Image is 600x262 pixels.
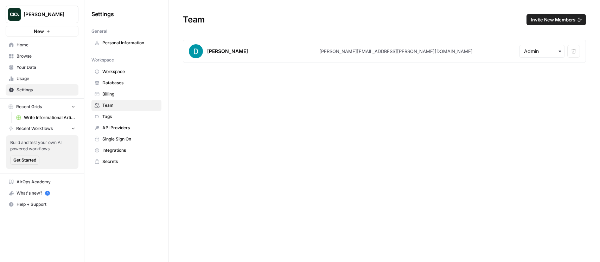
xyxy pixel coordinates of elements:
[91,145,161,156] a: Integrations
[102,147,158,153] span: Integrations
[6,62,78,73] a: Your Data
[6,123,78,134] button: Recent Workflows
[91,89,161,100] a: Billing
[16,125,53,132] span: Recent Workflows
[6,73,78,84] a: Usage
[102,158,158,165] span: Secrets
[102,91,158,97] span: Billing
[524,48,560,55] input: Admin
[526,14,586,25] button: Invite New Members
[91,37,161,48] a: Personal Information
[17,179,75,185] span: AirOps Academy
[319,48,473,55] div: [PERSON_NAME][EMAIL_ADDRESS][PERSON_NAME][DOMAIN_NAME]
[17,53,75,59] span: Browse
[17,201,75,208] span: Help + Support
[17,42,75,48] span: Home
[13,157,36,163] span: Get Started
[91,122,161,133] a: API Providers
[46,191,48,195] text: 5
[17,76,75,82] span: Usage
[91,66,161,77] a: Workspace
[91,156,161,167] a: Secrets
[8,8,21,21] img: Dustin Watts Logo
[6,26,78,37] button: New
[24,11,66,18] span: [PERSON_NAME]
[6,188,78,199] button: What's new? 5
[17,87,75,93] span: Settings
[102,40,158,46] span: Personal Information
[10,156,39,165] button: Get Started
[531,16,575,23] span: Invite New Members
[169,14,600,25] div: Team
[45,191,50,196] a: 5
[6,84,78,96] a: Settings
[207,48,248,55] div: [PERSON_NAME]
[91,28,107,34] span: General
[6,39,78,51] a: Home
[102,68,158,75] span: Workspace
[6,176,78,188] a: AirOps Academy
[91,111,161,122] a: Tags
[102,102,158,109] span: Team
[91,133,161,145] a: Single Sign On
[102,113,158,120] span: Tags
[24,114,75,121] span: Write Informational Article
[6,51,78,62] a: Browse
[91,10,114,18] span: Settings
[102,136,158,142] span: Single Sign On
[91,57,114,63] span: Workspace
[16,104,42,110] span: Recent Grids
[6,6,78,23] button: Workspace: Dustin Watts
[6,188,78,198] div: What's new?
[91,100,161,111] a: Team
[6,101,78,112] button: Recent Grids
[17,64,75,71] span: Your Data
[102,80,158,86] span: Databases
[34,28,44,35] span: New
[91,77,161,89] a: Databases
[10,139,74,152] span: Build and test your own AI powered workflows
[6,199,78,210] button: Help + Support
[13,112,78,123] a: Write Informational Article
[102,125,158,131] span: API Providers
[189,44,203,58] img: avatar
